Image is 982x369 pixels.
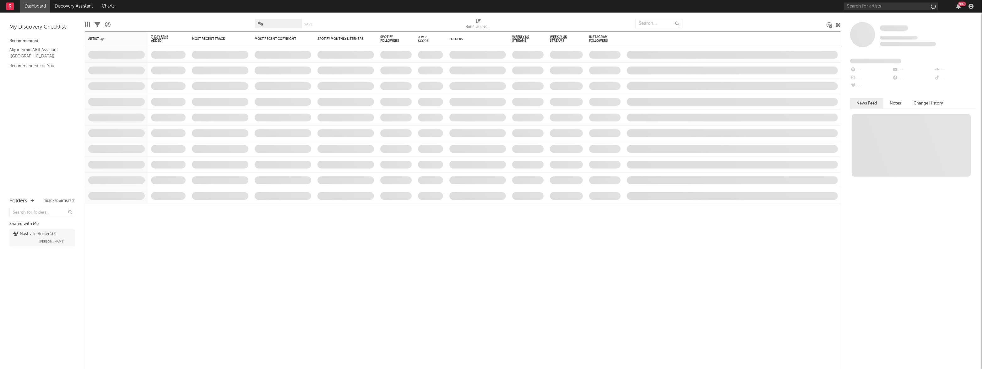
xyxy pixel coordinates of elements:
div: -- [850,74,892,82]
div: Spotify Monthly Listeners [317,37,365,41]
div: Folders [9,197,27,205]
div: 99 + [958,2,966,6]
div: Recommended [9,37,75,45]
button: Change History [907,98,949,109]
span: Fans Added by Platform [850,59,901,63]
div: Nashville Roster ( 37 ) [13,230,57,238]
span: Tracking Since: [DATE] [880,36,918,40]
a: Algorithmic A&R Assistant ([GEOGRAPHIC_DATA]) [9,46,69,59]
button: Notes [883,98,907,109]
div: Shared with Me [9,220,75,228]
div: A&R Pipeline [105,16,111,34]
div: Most Recent Track [192,37,239,41]
a: Some Artist [880,25,908,31]
div: Jump Score [418,35,434,43]
span: 7-Day Fans Added [151,35,176,43]
div: Most Recent Copyright [255,37,302,41]
div: Edit Columns [85,16,90,34]
div: Folders [449,37,496,41]
div: -- [850,82,892,90]
button: Tracked Artists(5) [44,200,75,203]
div: Notifications (Artist) [466,24,491,31]
input: Search... [635,19,682,28]
a: Nashville Roster(37)[PERSON_NAME] [9,229,75,246]
input: Search for folders... [9,208,75,217]
div: Artist [88,37,135,41]
div: -- [850,66,892,74]
button: Save [304,23,312,26]
input: Search for artists [844,3,938,10]
span: 0 fans last week [880,42,936,46]
div: -- [934,66,976,74]
div: Filters [95,16,100,34]
span: Weekly US Streams [512,35,534,43]
div: Instagram Followers [589,35,611,43]
button: News Feed [850,98,883,109]
div: -- [892,66,934,74]
div: Spotify Followers [380,35,402,43]
button: 99+ [956,4,961,9]
div: My Discovery Checklist [9,24,75,31]
span: [PERSON_NAME] [39,238,64,245]
div: Notifications (Artist) [466,16,491,34]
a: Recommended For You [9,62,69,69]
span: Weekly UK Streams [550,35,573,43]
div: -- [934,74,976,82]
div: -- [892,74,934,82]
